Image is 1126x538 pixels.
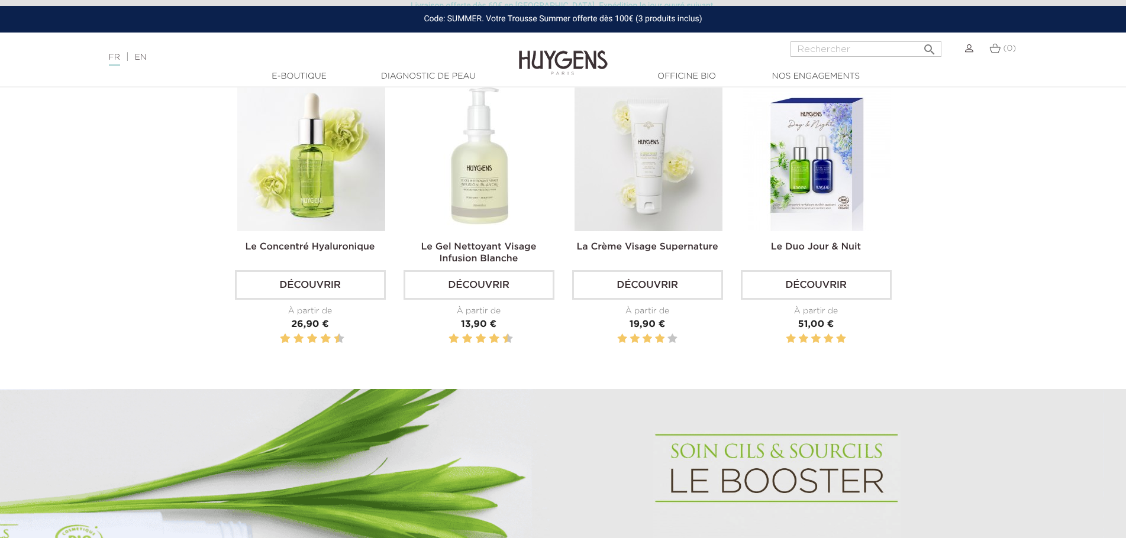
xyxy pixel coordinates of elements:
[741,270,892,300] a: Découvrir
[757,70,875,83] a: Nos engagements
[1003,44,1016,53] span: (0)
[519,31,608,77] img: Huygens
[473,332,475,346] label: 5
[771,242,861,252] a: Le Duo Jour & Nuit
[332,332,334,346] label: 9
[318,332,320,346] label: 7
[628,70,746,83] a: Officine Bio
[446,332,448,346] label: 1
[478,332,484,346] label: 6
[404,270,554,300] a: Découvrir
[575,83,722,231] img: La Crème Visage Supernature
[922,39,937,53] i: 
[836,332,846,346] label: 5
[501,332,502,346] label: 9
[309,332,315,346] label: 6
[134,53,146,61] a: EN
[791,41,941,57] input: Rechercher
[786,332,796,346] label: 1
[460,332,462,346] label: 3
[799,332,808,346] label: 2
[618,332,627,346] label: 1
[291,332,293,346] label: 3
[461,320,496,329] span: 13,90 €
[406,83,554,231] img: Le Gel Nettoyant Visage Infusion Blanche 250ml
[291,320,329,329] span: 26,90 €
[278,332,279,346] label: 1
[109,53,120,66] a: FR
[643,332,652,346] label: 3
[237,83,385,231] img: Le Concentré Hyaluronique
[305,332,306,346] label: 5
[667,332,677,346] label: 5
[919,38,940,54] button: 
[404,305,554,317] div: À partir de
[811,332,821,346] label: 3
[235,270,386,300] a: Découvrir
[655,332,664,346] label: 4
[235,305,386,317] div: À partir de
[421,242,537,264] a: Le Gel Nettoyant Visage Infusion Blanche
[824,332,833,346] label: 4
[743,83,891,231] img: Le Duo Jour & Nuit
[487,332,489,346] label: 7
[630,320,665,329] span: 19,90 €
[246,242,375,252] a: Le Concentré Hyaluronique
[576,242,718,252] a: La Crème Visage Supernature
[282,332,288,346] label: 2
[741,305,892,317] div: À partir de
[572,305,723,317] div: À partir de
[464,332,470,346] label: 4
[240,70,359,83] a: E-Boutique
[296,332,302,346] label: 4
[798,320,834,329] span: 51,00 €
[103,50,460,64] div: |
[505,332,511,346] label: 10
[322,332,328,346] label: 8
[369,70,488,83] a: Diagnostic de peau
[451,332,457,346] label: 2
[491,332,497,346] label: 8
[572,270,723,300] a: Découvrir
[630,332,640,346] label: 2
[336,332,342,346] label: 10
